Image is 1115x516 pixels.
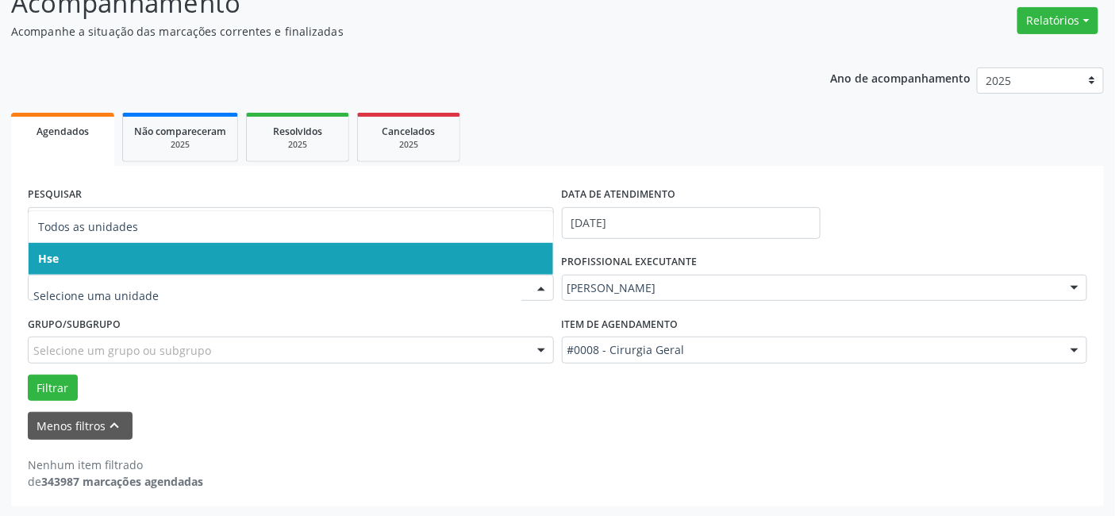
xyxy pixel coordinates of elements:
span: [PERSON_NAME] [567,280,1055,296]
div: 2025 [369,139,448,151]
button: Menos filtroskeyboard_arrow_up [28,412,133,440]
label: PESQUISAR [28,183,82,207]
span: Resolvidos [273,125,322,138]
span: Não compareceram [134,125,226,138]
input: Nome, código do beneficiário ou CPF [28,207,554,239]
i: keyboard_arrow_up [106,417,124,434]
span: Cancelados [383,125,436,138]
button: Filtrar [28,375,78,402]
button: Relatórios [1017,7,1098,34]
span: Agendados [37,125,89,138]
p: Acompanhe a situação das marcações correntes e finalizadas [11,23,776,40]
label: Grupo/Subgrupo [28,312,121,337]
label: Item de agendamento [562,312,679,337]
div: Nenhum item filtrado [28,456,203,473]
p: Ano de acompanhamento [831,67,971,87]
span: Todos as unidades [38,219,138,234]
span: Selecione um grupo ou subgrupo [33,342,211,359]
strong: 343987 marcações agendadas [41,474,203,489]
div: de [28,473,203,490]
input: Selecione uma unidade [33,280,521,312]
label: DATA DE ATENDIMENTO [562,183,676,207]
input: Selecione um intervalo [562,207,821,239]
label: PROFISSIONAL EXECUTANTE [562,250,698,275]
span: #0008 - Cirurgia Geral [567,342,1055,358]
div: 2025 [134,139,226,151]
span: Hse [38,251,59,266]
div: 2025 [258,139,337,151]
